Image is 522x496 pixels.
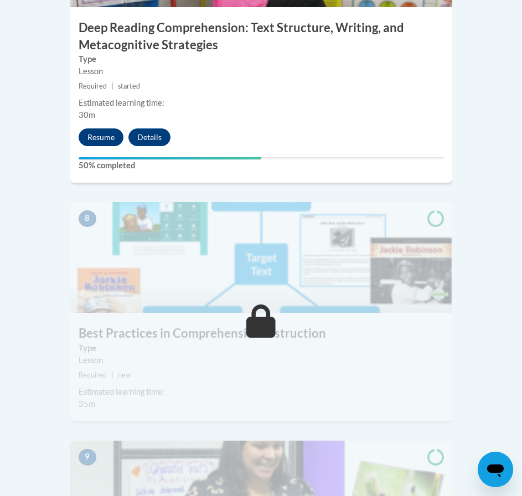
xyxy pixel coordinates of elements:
span: started [118,82,140,90]
div: Your progress [79,157,261,159]
span: | [111,82,113,90]
div: Lesson [79,65,444,77]
h3: Deep Reading Comprehension: Text Structure, Writing, and Metacognitive Strategies [70,19,452,54]
span: 8 [79,210,96,227]
span: Required [79,82,107,90]
button: Details [128,128,170,146]
img: Course Image [70,202,452,313]
div: Lesson [79,354,444,366]
span: 35m [79,399,95,409]
label: 50% completed [79,159,444,172]
label: Type [79,342,444,354]
span: 30m [79,110,95,120]
h3: Best Practices in Comprehension Instruction [70,325,452,342]
button: Resume [79,128,123,146]
span: | [111,371,113,379]
div: Estimated learning time: [79,386,444,398]
span: 9 [79,449,96,466]
span: Required [79,371,107,379]
div: Estimated learning time: [79,97,444,109]
span: new [118,371,131,379]
iframe: Button to launch messaging window [478,452,513,487]
label: Type [79,53,444,65]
